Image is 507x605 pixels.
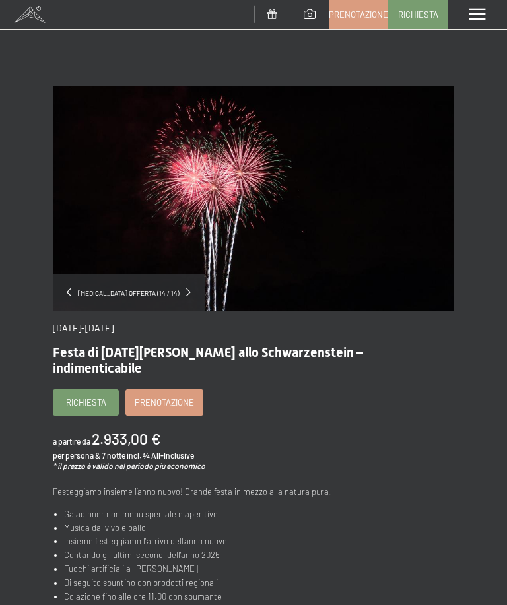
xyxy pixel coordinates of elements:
[64,576,454,590] li: Di seguito spuntino con prodotti regionali
[53,344,363,376] span: Festa di [DATE][PERSON_NAME] allo Schwarzenstein – indimenticabile
[329,9,388,20] span: Prenotazione
[53,322,114,333] span: [DATE]-[DATE]
[53,86,454,311] img: Festa di San Silvestro allo Schwarzenstein – indimenticabile
[126,390,203,415] a: Prenotazione
[102,451,125,460] span: 7 notte
[64,590,454,604] li: Colazione fino alle ore 11.00 con spumante
[398,9,438,20] span: Richiesta
[53,390,118,415] a: Richiesta
[71,288,186,298] span: [MEDICAL_DATA] offerta (14 / 14)
[92,430,160,448] b: 2.933,00 €
[389,1,447,28] a: Richiesta
[64,521,454,535] li: Musica dal vivo e ballo
[64,534,454,548] li: Insieme festeggiamo l'arrivo dell’anno nuovo
[53,485,454,499] p: Festeggiamo insieme l’anno nuovo! Grande festa in mezzo alla natura pura.
[64,548,454,562] li: Contando gli ultimi secondi dell’anno 2025
[66,397,106,408] span: Richiesta
[329,1,388,28] a: Prenotazione
[53,451,100,460] span: per persona &
[135,397,194,408] span: Prenotazione
[53,461,205,470] em: * il prezzo è valido nel periodo più economico
[53,437,90,446] span: a partire da
[64,507,454,521] li: Galadinner con menu speciale e aperitivo
[127,451,194,460] span: incl. ¾ All-Inclusive
[64,562,454,576] li: Fuochi artificiali a [PERSON_NAME]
